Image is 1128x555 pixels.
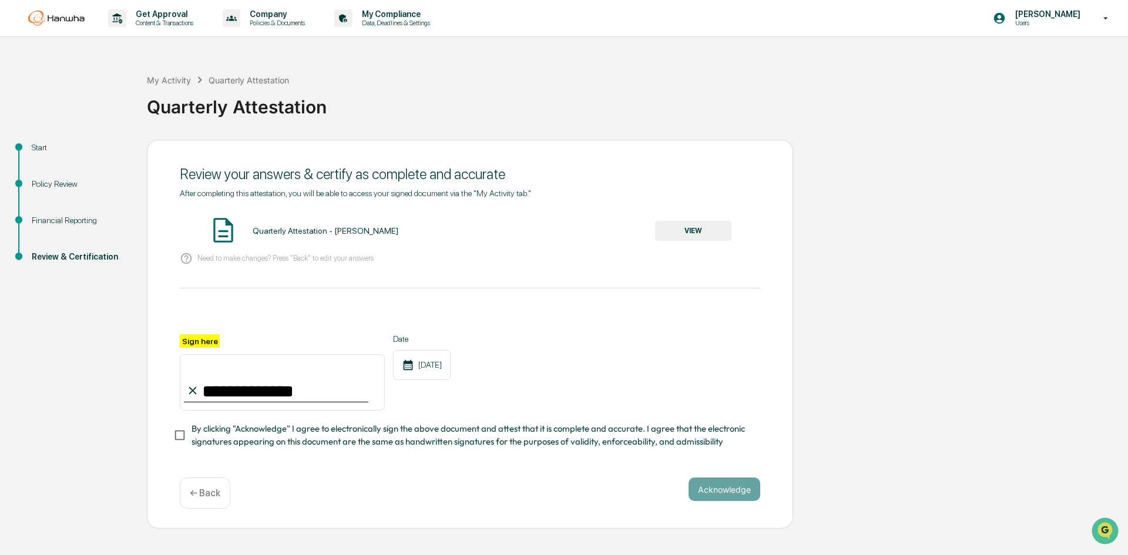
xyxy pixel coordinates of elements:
[117,199,142,208] span: Pylon
[209,75,289,85] div: Quarterly Attestation
[253,226,398,236] div: Quarterly Attestation - [PERSON_NAME]
[28,11,85,26] img: logo
[23,148,76,160] span: Preclearance
[209,216,238,245] img: Document Icon
[12,149,21,159] div: 🖐️
[12,25,214,43] p: How can we help?
[7,143,80,164] a: 🖐️Preclearance
[180,166,760,183] div: Review your answers & certify as complete and accurate
[197,254,374,263] p: Need to make changes? Press "Back" to edit your answers
[240,9,311,19] p: Company
[23,170,74,182] span: Data Lookup
[80,143,150,164] a: 🗄️Attestations
[12,90,33,111] img: 1746055101610-c473b297-6a78-478c-a979-82029cc54cd1
[689,477,760,501] button: Acknowledge
[126,9,199,19] p: Get Approval
[1090,516,1122,548] iframe: Open customer support
[147,87,1122,117] div: Quarterly Attestation
[40,102,149,111] div: We're available if you need us!
[7,166,79,187] a: 🔎Data Lookup
[97,148,146,160] span: Attestations
[12,171,21,181] div: 🔎
[85,149,95,159] div: 🗄️
[655,221,731,241] button: VIEW
[393,334,451,344] label: Date
[147,75,191,85] div: My Activity
[200,93,214,107] button: Start new chat
[1006,19,1086,27] p: Users
[32,214,128,227] div: Financial Reporting
[190,487,220,499] p: ← Back
[180,189,531,198] span: After completing this attestation, you will be able to access your signed document via the "My Ac...
[192,422,751,449] span: By clicking "Acknowledge" I agree to electronically sign the above document and attest that it is...
[352,19,436,27] p: Data, Deadlines & Settings
[352,9,436,19] p: My Compliance
[393,350,451,380] div: [DATE]
[240,19,311,27] p: Policies & Documents
[83,199,142,208] a: Powered byPylon
[180,334,220,348] label: Sign here
[1006,9,1086,19] p: [PERSON_NAME]
[32,178,128,190] div: Policy Review
[32,251,128,263] div: Review & Certification
[40,90,193,102] div: Start new chat
[32,142,128,154] div: Start
[126,19,199,27] p: Content & Transactions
